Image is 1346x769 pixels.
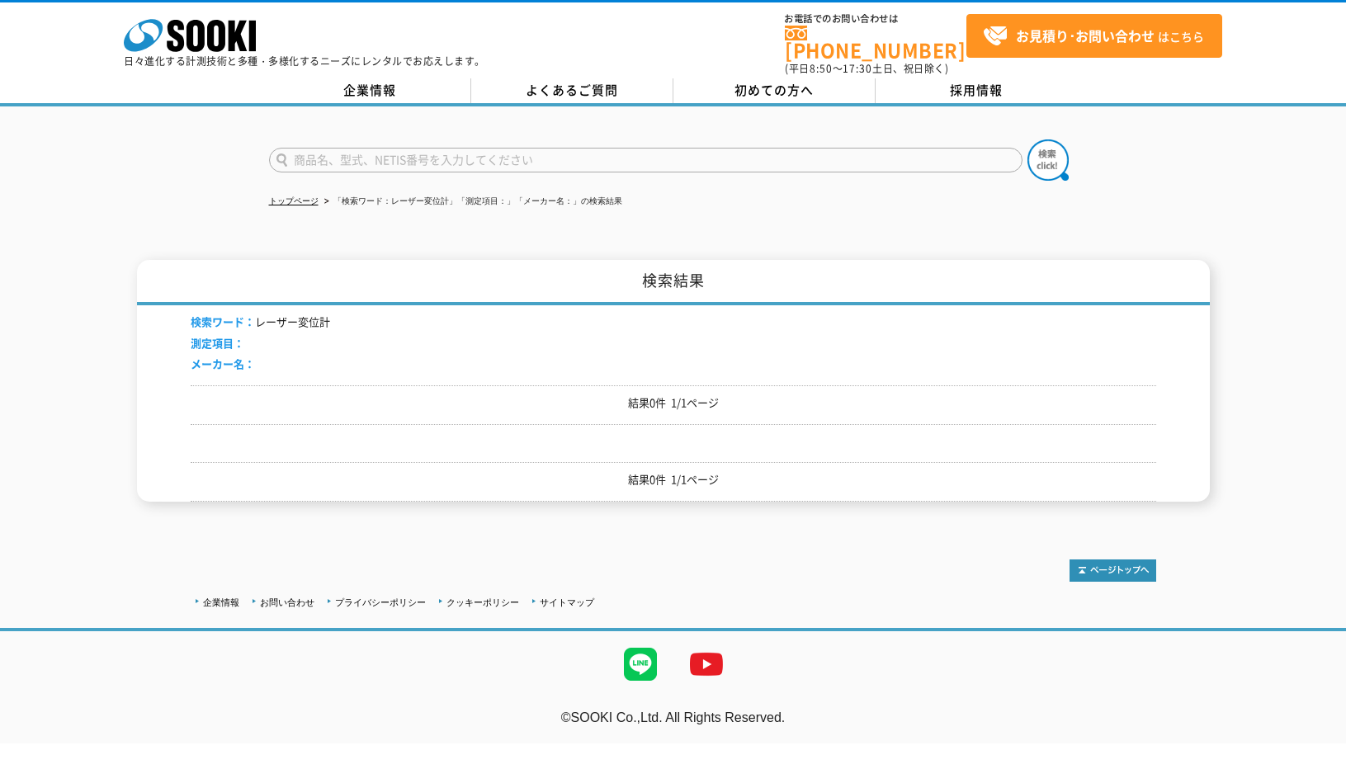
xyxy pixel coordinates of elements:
[321,193,622,210] li: 「検索ワード：レーザー変位計」「測定項目：」「メーカー名：」の検索結果
[191,314,255,329] span: 検索ワード：
[191,314,330,331] li: レーザー変位計
[446,597,519,607] a: クッキーポリシー
[843,61,872,76] span: 17:30
[785,14,966,24] span: お電話でのお問い合わせは
[335,597,426,607] a: プライバシーポリシー
[269,196,319,205] a: トップページ
[983,24,1204,49] span: はこちら
[785,61,948,76] span: (平日 ～ 土日、祝日除く)
[876,78,1078,103] a: 採用情報
[191,394,1156,412] p: 結果0件 1/1ページ
[1070,559,1156,582] img: トップページへ
[471,78,673,103] a: よくあるご質問
[1027,139,1069,181] img: btn_search.png
[260,597,314,607] a: お問い合わせ
[673,631,739,697] img: YouTube
[124,56,485,66] p: 日々進化する計測技術と多種・多様化するニーズにレンタルでお応えします。
[785,26,966,59] a: [PHONE_NUMBER]
[1282,727,1346,741] a: テストMail
[966,14,1222,58] a: お見積り･お問い合わせはこちら
[1016,26,1155,45] strong: お見積り･お問い合わせ
[734,81,814,99] span: 初めての方へ
[191,356,255,371] span: メーカー名：
[191,335,244,351] span: 測定項目：
[137,260,1210,305] h1: 検索結果
[203,597,239,607] a: 企業情報
[540,597,594,607] a: サイトマップ
[269,148,1022,172] input: 商品名、型式、NETIS番号を入力してください
[673,78,876,103] a: 初めての方へ
[269,78,471,103] a: 企業情報
[191,471,1156,488] p: 結果0件 1/1ページ
[810,61,833,76] span: 8:50
[607,631,673,697] img: LINE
